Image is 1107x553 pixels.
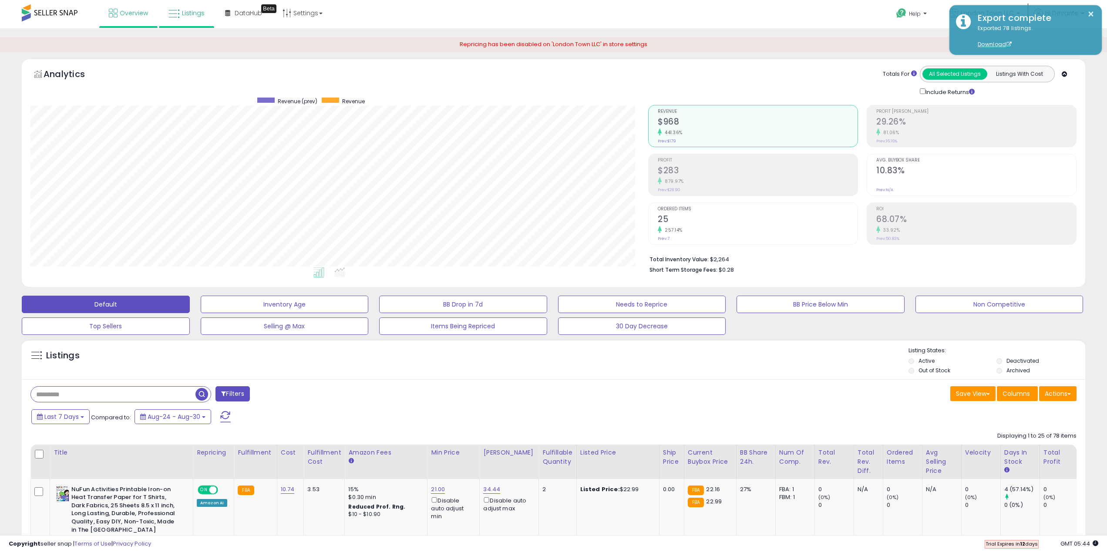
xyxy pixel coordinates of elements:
div: Disable auto adjust max [483,496,532,513]
div: Repricing [197,448,230,457]
h5: Listings [46,350,80,362]
a: Download [978,40,1012,48]
button: Inventory Age [201,296,369,313]
b: Short Term Storage Fees: [649,266,717,273]
i: Get Help [896,8,907,19]
small: Prev: 16.16% [876,138,897,144]
span: Profit [658,158,858,163]
div: N/A [926,486,955,493]
b: Reduced Prof. Rng. [348,503,405,510]
span: Profit [PERSON_NAME] [876,109,1076,114]
div: Exported 78 listings. [971,24,1095,49]
span: Compared to: [91,413,131,421]
button: Top Sellers [22,317,190,335]
button: All Selected Listings [922,68,987,80]
div: 0 [887,486,922,493]
a: Privacy Policy [113,540,151,548]
button: Needs to Reprice [558,296,726,313]
label: Out of Stock [919,367,950,374]
div: 0 [965,486,1000,493]
small: (0%) [1043,494,1056,501]
div: $22.99 [580,486,653,493]
div: Include Returns [913,87,985,97]
p: Listing States: [908,347,1085,355]
button: Default [22,296,190,313]
div: 0 [1043,501,1079,509]
div: 0 [818,486,854,493]
div: [PERSON_NAME] [483,448,535,457]
button: Last 7 Days [31,409,90,424]
a: Terms of Use [74,540,111,548]
small: FBA [688,498,704,507]
span: 2025-09-7 05:44 GMT [1060,540,1098,548]
div: Current Buybox Price [688,448,733,466]
small: Amazon Fees. [348,457,353,465]
b: Total Inventory Value: [649,256,709,263]
span: OFF [217,486,231,493]
small: Prev: $179 [658,138,676,144]
div: 4 (57.14%) [1004,486,1040,493]
h2: 10.83% [876,165,1076,177]
h2: 68.07% [876,214,1076,226]
div: Avg Selling Price [926,448,958,475]
div: $10 - $10.90 [348,511,421,518]
div: Cost [281,448,300,457]
small: FBA [238,486,254,495]
button: BB Price Below Min [737,296,905,313]
small: 81.06% [880,129,899,136]
h2: 29.26% [876,117,1076,128]
div: Displaying 1 to 25 of 78 items [997,432,1077,440]
span: Trial Expires in days [986,540,1038,547]
span: ON [199,486,209,493]
small: 257.14% [662,227,683,233]
small: 33.92% [880,227,900,233]
div: Ordered Items [887,448,919,466]
small: FBA [688,486,704,495]
span: Last 7 Days [44,412,79,421]
span: 22.16 [706,485,720,493]
b: Listed Price: [580,485,620,493]
span: DataHub [235,9,262,17]
span: Revenue [658,109,858,114]
div: Total Profit [1043,448,1075,466]
button: 30 Day Decrease [558,317,726,335]
div: FBM: 1 [779,493,808,501]
small: 441.36% [662,129,683,136]
div: Fulfillment Cost [307,448,341,466]
span: Columns [1003,389,1030,398]
h5: Analytics [44,68,102,82]
div: 0.00 [663,486,677,493]
div: Total Rev. Diff. [858,448,879,475]
div: Totals For [883,70,917,78]
button: Filters [215,386,249,401]
div: BB Share 24h. [740,448,772,466]
div: 0 [887,501,922,509]
span: Ordered Items [658,207,858,212]
div: 15% [348,486,421,493]
button: Columns [997,386,1038,401]
small: Prev: 7 [658,236,670,241]
a: 34.44 [483,485,500,494]
span: Revenue [342,98,365,105]
div: Total Rev. [818,448,850,466]
div: Title [54,448,189,457]
div: Listed Price [580,448,656,457]
div: Velocity [965,448,997,457]
div: N/A [858,486,876,493]
strong: Copyright [9,540,40,548]
button: Selling @ Max [201,317,369,335]
button: × [1087,9,1094,20]
div: 3.53 [307,486,338,493]
b: NuFun Activities Printable Iron-on Heat Transfer Paper for T Shirts, Dark Fabrics, 25 Sheets 8.5 ... [71,486,177,536]
label: Active [919,357,935,364]
small: Prev: $28.90 [658,187,680,192]
div: 0 [965,501,1000,509]
li: $2,264 [649,253,1070,264]
div: seller snap | | [9,540,151,548]
div: $0.30 min [348,493,421,501]
small: (0%) [887,494,899,501]
span: ROI [876,207,1076,212]
div: Num of Comp. [779,448,811,466]
div: 0 [1043,486,1079,493]
button: Save View [950,386,996,401]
